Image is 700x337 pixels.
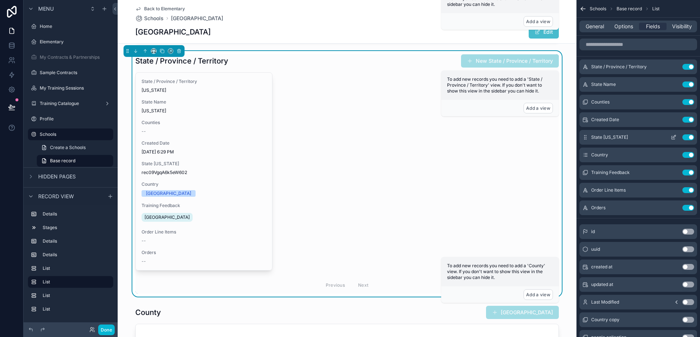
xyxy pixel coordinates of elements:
button: New State / Province / Territory [461,54,559,68]
span: To add new records you need to add a 'County' view. If you don't want to show this view in the si... [447,263,545,280]
span: General [586,23,604,30]
span: Order Line Items [142,229,266,235]
div: scrollable content [24,205,118,322]
label: Schools [40,131,109,137]
span: Created Date [591,117,619,123]
span: rec09VgqA6k5eW602 [142,170,266,175]
span: uuid [591,246,600,252]
span: State [US_STATE] [142,161,266,167]
span: Training Feedback [142,203,266,209]
div: [GEOGRAPHIC_DATA] [146,190,191,197]
span: Visibility [672,23,692,30]
button: Edit [529,25,559,39]
span: State / Province / Territory [142,79,266,84]
span: Order Line Items [591,187,626,193]
label: Sample Contracts [40,70,112,76]
span: State / Province / Territory [591,64,647,70]
span: Base record [50,158,75,164]
label: Profile [40,116,112,122]
span: [US_STATE] [142,87,266,93]
h1: [GEOGRAPHIC_DATA] [135,27,211,37]
span: updated at [591,282,613,287]
button: Add a view [524,16,553,27]
span: Create a Schools [50,145,86,151]
a: [GEOGRAPHIC_DATA] [171,15,223,22]
label: Training Catalogue [40,101,101,106]
label: List [43,265,110,271]
span: Hidden pages [38,173,76,180]
span: Menu [38,5,54,12]
label: Details [43,252,110,258]
a: Back to Elementary [135,6,185,12]
span: -- [142,128,146,134]
span: Counties [591,99,610,105]
label: List [43,279,107,285]
span: Training Feedback [591,170,630,175]
span: Fields [646,23,660,30]
label: Details [43,211,110,217]
label: My Training Sessions [40,85,112,91]
span: State [US_STATE] [591,134,628,140]
span: Orders [142,250,266,256]
a: Base record [37,155,113,167]
span: Base record [617,6,642,12]
a: Profile [28,113,113,125]
label: My Contracts & Partnerships [40,54,112,60]
h1: State / Province / Territory [135,56,228,66]
a: Schools [135,15,164,22]
span: State Name [591,81,616,87]
button: Done [98,325,115,335]
span: Schools [590,6,606,12]
button: Add a view [524,289,553,300]
label: Elementary [40,39,112,45]
span: Last Modified [591,299,619,305]
a: My Contracts & Partnerships [28,51,113,63]
span: Created Date [142,140,266,146]
a: Create a Schools [37,142,113,153]
a: Training Catalogue [28,98,113,109]
label: Stages [43,225,110,231]
a: Schools [28,128,113,140]
label: List [43,306,110,312]
span: [GEOGRAPHIC_DATA] [144,214,190,220]
span: created at [591,264,612,270]
a: My Training Sessions [28,82,113,94]
span: To add new records you need to add a 'State / Province / Territory' view. If you don't want to sh... [447,76,542,94]
a: Home [28,21,113,32]
label: Details [43,238,110,244]
a: Elementary [28,36,113,48]
span: Orders [591,205,606,211]
span: List [652,6,660,12]
span: Counties [142,120,266,126]
a: Sample Contracts [28,67,113,79]
span: id [591,229,595,235]
span: [US_STATE] [142,108,266,114]
span: -- [142,258,146,264]
span: -- [142,238,146,244]
span: [DATE] 6:29 PM [142,149,266,155]
span: Schools [144,15,164,22]
span: Country [591,152,608,158]
span: State Name [142,99,266,105]
label: List [43,293,110,298]
span: Back to Elementary [144,6,185,12]
span: Country copy [591,317,619,323]
span: Options [614,23,633,30]
button: Add a view [524,103,553,113]
span: Country [142,181,266,187]
label: Home [40,23,112,29]
span: Record view [38,193,74,200]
